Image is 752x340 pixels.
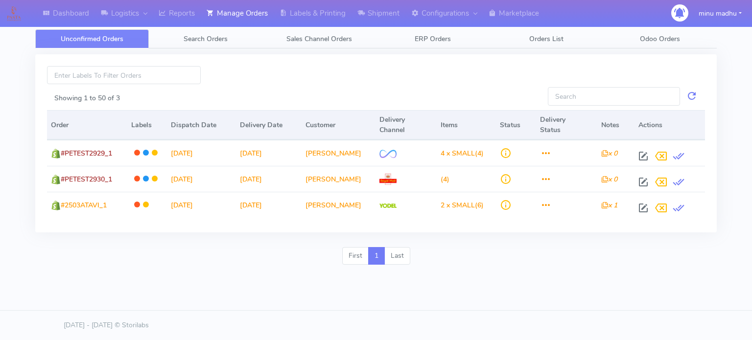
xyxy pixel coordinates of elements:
[368,247,385,265] a: 1
[640,34,680,44] span: Odoo Orders
[54,93,120,103] label: Showing 1 to 50 of 3
[61,149,112,158] span: #PETEST2929_1
[47,110,127,140] th: Order
[379,174,397,185] img: Royal Mail
[127,110,167,140] th: Labels
[548,87,680,105] input: Search
[601,149,617,158] i: x 0
[441,201,484,210] span: (6)
[236,110,302,140] th: Delivery Date
[379,150,397,158] img: OnFleet
[441,201,475,210] span: 2 x SMALL
[167,110,236,140] th: Dispatch Date
[437,110,496,140] th: Items
[167,140,236,166] td: [DATE]
[441,149,484,158] span: (4)
[61,34,123,44] span: Unconfirmed Orders
[236,140,302,166] td: [DATE]
[167,192,236,218] td: [DATE]
[302,166,376,192] td: [PERSON_NAME]
[634,110,705,140] th: Actions
[61,175,112,184] span: #PETEST2930_1
[441,175,449,184] span: (4)
[691,3,749,23] button: minu madhu
[441,149,475,158] span: 4 x SMALL
[302,192,376,218] td: [PERSON_NAME]
[35,29,717,48] ul: Tabs
[379,204,397,208] img: Yodel
[529,34,564,44] span: Orders List
[302,140,376,166] td: [PERSON_NAME]
[302,110,376,140] th: Customer
[167,166,236,192] td: [DATE]
[597,110,634,140] th: Notes
[536,110,598,140] th: Delivery Status
[236,166,302,192] td: [DATE]
[286,34,352,44] span: Sales Channel Orders
[496,110,536,140] th: Status
[415,34,451,44] span: ERP Orders
[601,175,617,184] i: x 0
[184,34,228,44] span: Search Orders
[47,66,201,84] input: Enter Labels To Filter Orders
[61,201,107,210] span: #2503ATAVI_1
[601,201,617,210] i: x 1
[236,192,302,218] td: [DATE]
[376,110,437,140] th: Delivery Channel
